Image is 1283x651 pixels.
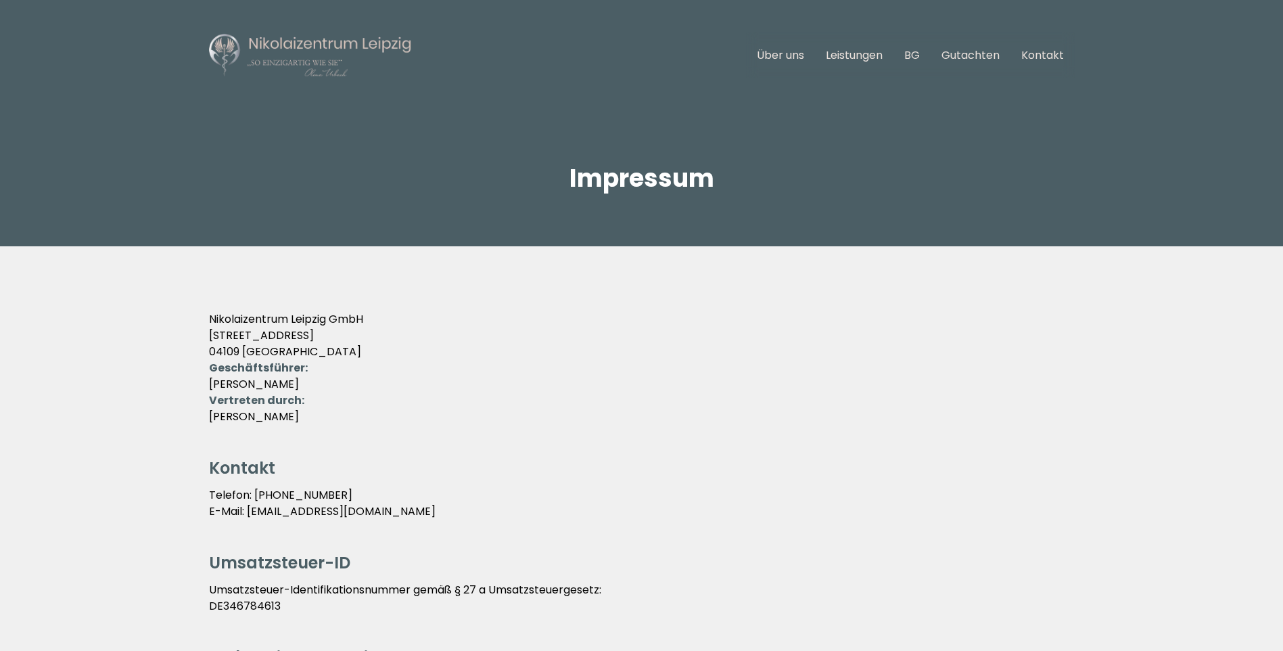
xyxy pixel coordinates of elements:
a: BG [904,47,920,63]
h2: Umsatzsteuer-ID [209,552,1075,574]
p: Umsatzsteuer-Identifikationsnummer gemäß § 27 a Umsatzsteuergesetz: DE346784613 [209,582,1075,614]
a: Über uns [757,47,804,63]
p: [PERSON_NAME] [209,360,1075,392]
h1: Impressum [209,165,1075,192]
a: Kontakt [1021,47,1064,63]
p: Nikolaizentrum Leipzig GmbH [STREET_ADDRESS] 04109 [GEOGRAPHIC_DATA] [209,311,1075,360]
a: Gutachten [941,47,1000,63]
p: [PERSON_NAME] [209,392,1075,425]
a: Leistungen [826,47,883,63]
h2: Kontakt [209,457,1075,479]
strong: Geschäftsführer: [209,360,308,376]
strong: Vertreten durch: [209,392,304,408]
p: Telefon: [PHONE_NUMBER] E-Mail: [EMAIL_ADDRESS][DOMAIN_NAME] [209,487,1075,520]
img: Nikolaizentrum Leipzig Logo [209,32,412,78]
